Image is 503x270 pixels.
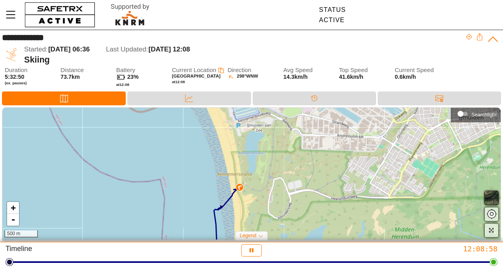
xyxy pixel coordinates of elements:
span: 0.6km/h [395,74,445,80]
span: 41.6km/h [339,74,363,80]
span: 23% [127,74,139,80]
span: 298° [237,74,246,80]
a: Zoom in [7,202,19,214]
span: [GEOGRAPHIC_DATA] [172,74,221,78]
span: Current Location [172,67,216,73]
div: Status [319,6,346,13]
div: Map [2,91,126,105]
span: 5:32:50 [5,74,25,80]
div: Skiing [24,55,465,65]
span: Current Speed [395,67,445,74]
div: Active [319,17,346,24]
span: at 12:08 [116,82,129,87]
span: Avg Speed [283,67,334,74]
span: 73.7km [61,74,80,80]
div: Searchlight [455,108,497,120]
span: Battery [116,67,167,74]
span: Top Speed [339,67,390,74]
span: Last Updated: [106,46,148,53]
span: Duration [5,67,55,74]
img: RescueLogo.svg [102,2,159,28]
div: Messages [378,91,501,105]
span: WNW [246,74,258,80]
a: Zoom out [7,214,19,226]
div: 12:08:58 [335,244,497,253]
span: at 12:08 [172,80,185,84]
div: Searchlight [471,112,497,118]
span: [DATE] 12:08 [148,46,190,53]
span: Started: [24,46,48,53]
div: Data [127,91,251,105]
div: Timeline [6,244,168,257]
span: 14.3km/h [283,74,308,80]
span: (ex. pauses) [5,81,55,86]
img: SKIING.svg [2,46,20,64]
span: Legend [240,233,256,238]
span: Distance [61,67,111,74]
div: 500 m [4,230,38,238]
img: PathDirectionCurrent.svg [236,183,244,191]
div: Timeline [253,91,376,105]
span: [DATE] 06:36 [48,46,90,53]
span: Direction [228,67,278,74]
